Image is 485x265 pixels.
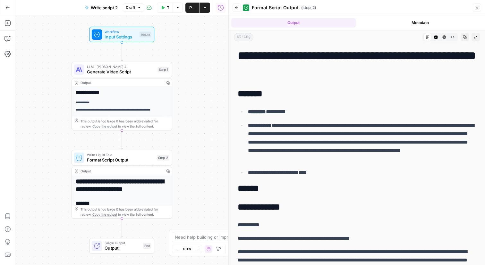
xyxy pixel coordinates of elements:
div: Single OutputOutputEnd [72,238,172,254]
span: Copy the output [92,212,117,216]
span: 101% [183,246,191,252]
span: Workflow [105,29,137,34]
div: End [143,243,151,249]
button: Publish [185,3,200,13]
span: Test Data [167,4,169,11]
span: Write Liquid Text [87,152,154,157]
span: Draft [126,5,135,11]
g: Edge from step_2 to end [121,219,123,237]
span: Format Script Output [87,157,154,163]
g: Edge from step_1 to step_2 [121,130,123,149]
span: Single Output [105,240,140,245]
button: Write script 2 [81,3,122,13]
g: Edge from start to step_1 [121,42,123,61]
span: ( step_2 ) [301,5,316,11]
span: Format Script Output [252,4,299,11]
div: This output is too large & has been abbreviated for review. to view the full content. [81,207,169,217]
div: Output [81,169,162,174]
span: Generate Video Script [87,69,155,75]
button: Test Data [157,3,173,13]
span: Output [105,245,140,251]
button: Metadata [358,18,483,28]
div: Output [81,80,162,85]
span: string [234,33,253,41]
span: Write script 2 [91,4,118,11]
div: WorkflowInput SettingsInputs [72,27,172,42]
button: Output [231,18,356,28]
span: Copy the output [92,124,117,128]
span: LLM · [PERSON_NAME] 4 [87,64,155,69]
div: This output is too large & has been abbreviated for review. to view the full content. [81,119,169,129]
span: Publish [189,4,196,11]
button: Draft [123,4,144,12]
span: Input Settings [105,34,137,40]
div: Step 2 [157,155,169,161]
div: Inputs [140,32,151,37]
div: Step 1 [157,67,169,72]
